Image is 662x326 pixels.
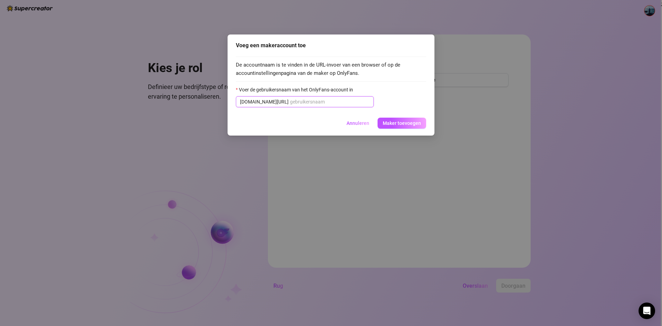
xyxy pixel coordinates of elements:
font: Annuleren [347,120,369,126]
div: Open Intercom Messenger [639,303,655,319]
button: Annuleren [341,118,375,129]
font: [DOMAIN_NAME][URL] [240,99,289,105]
font: Voer de gebruikersnaam van het OnlyFans-account in [239,87,353,92]
input: Voer de gebruikersnaam van het OnlyFans-account in [290,98,370,106]
font: Voeg een makeraccount toe [236,42,306,49]
button: Maker toevoegen [378,118,426,129]
font: De accountnaam is te vinden in de URL-invoer van een browser of op de accountinstellingenpagina v... [236,62,400,76]
font: Maker toevoegen [383,120,421,126]
label: Voer de gebruikersnaam van het OnlyFans-account in [236,86,358,93]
